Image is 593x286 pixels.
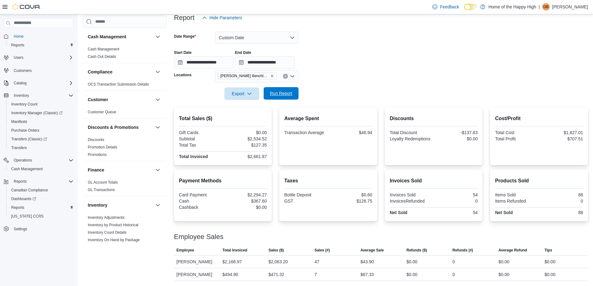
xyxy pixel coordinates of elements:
[88,47,119,52] span: Cash Management
[83,45,167,63] div: Cash Management
[498,248,527,253] span: Average Refund
[11,225,30,233] a: Settings
[9,165,73,173] span: Cash Management
[9,195,73,203] span: Dashboards
[268,248,284,253] span: Sales ($)
[12,4,40,10] img: Cova
[284,130,327,135] div: Transaction Average
[174,233,224,241] h3: Employee Sales
[6,195,76,203] a: Dashboards
[495,130,538,135] div: Total Cost
[218,73,277,79] span: Hinton - Hinton Benchlands - Fire & Flower
[540,130,583,135] div: $1,827.01
[360,271,374,278] div: $67.33
[88,34,126,40] h3: Cash Management
[464,10,464,11] span: Dark Mode
[83,81,167,91] div: Compliance
[9,118,73,125] span: Manifests
[223,271,238,278] div: $494.90
[11,205,24,210] span: Reports
[235,56,295,69] input: Press the down key to open a popover containing a calendar.
[179,130,222,135] div: Gift Cards
[11,33,26,40] a: Home
[1,177,76,186] button: Reports
[495,192,538,197] div: Items Sold
[14,158,32,163] span: Operations
[552,3,588,11] p: [PERSON_NAME]
[539,3,540,11] p: |
[11,225,73,233] span: Settings
[6,203,76,212] button: Reports
[390,115,478,122] h2: Discounts
[88,152,107,157] a: Promotions
[6,143,76,152] button: Transfers
[290,74,295,79] button: Open list of options
[224,136,267,141] div: $2,534.52
[14,81,26,86] span: Catalog
[9,127,73,134] span: Purchase Orders
[498,271,509,278] div: $0.00
[540,199,583,204] div: 0
[390,210,407,215] strong: Net Sold
[11,67,34,74] a: Customers
[544,248,552,253] span: Tips
[11,157,73,164] span: Operations
[453,258,455,265] div: 0
[11,66,73,74] span: Customers
[1,66,76,75] button: Customers
[88,188,115,192] a: GL Transactions
[435,210,478,215] div: 54
[11,43,24,48] span: Reports
[179,136,222,141] div: Subtotal
[154,166,162,174] button: Finance
[9,135,73,143] span: Transfers (Classic)
[9,101,40,108] a: Inventory Count
[11,110,63,115] span: Inventory Manager (Classic)
[314,271,317,278] div: 7
[495,115,583,122] h2: Cost/Profit
[174,268,220,281] div: [PERSON_NAME]
[174,56,234,69] input: Press the down key to open a popover containing a calendar.
[88,124,139,130] h3: Discounts & Promotions
[540,210,583,215] div: 88
[88,180,118,185] span: GL Account Totals
[154,201,162,209] button: Inventory
[543,3,548,11] span: GB
[407,258,417,265] div: $0.00
[220,73,269,79] span: [PERSON_NAME] Benchlands - Fire & Flower
[176,248,194,253] span: Employee
[435,199,478,204] div: 0
[88,82,149,87] a: OCS Transaction Submission Details
[435,130,478,135] div: -$137.83
[224,205,267,210] div: $0.00
[453,248,473,253] span: Refunds (#)
[314,258,319,265] div: 47
[11,196,36,201] span: Dashboards
[88,96,153,103] button: Customer
[224,192,267,197] div: $2,294.27
[14,55,23,60] span: Users
[11,178,29,185] button: Reports
[224,143,267,148] div: $127.35
[1,32,76,41] button: Home
[11,79,73,87] span: Catalog
[1,79,76,87] button: Catalog
[88,34,153,40] button: Cash Management
[284,177,372,185] h2: Taxes
[88,230,127,235] span: Inventory Count Details
[179,199,222,204] div: Cash
[11,92,31,99] button: Inventory
[330,199,372,204] div: $126.75
[88,215,125,220] a: Inventory Adjustments
[11,92,73,99] span: Inventory
[174,14,195,21] h3: Report
[264,87,299,100] button: Run Report
[88,187,115,192] span: GL Transactions
[14,93,29,98] span: Inventory
[11,54,73,61] span: Users
[390,199,432,204] div: InvoicesRefunded
[88,202,153,208] button: Inventory
[6,126,76,135] button: Purchase Orders
[88,145,117,150] span: Promotion Details
[9,135,49,143] a: Transfers (Classic)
